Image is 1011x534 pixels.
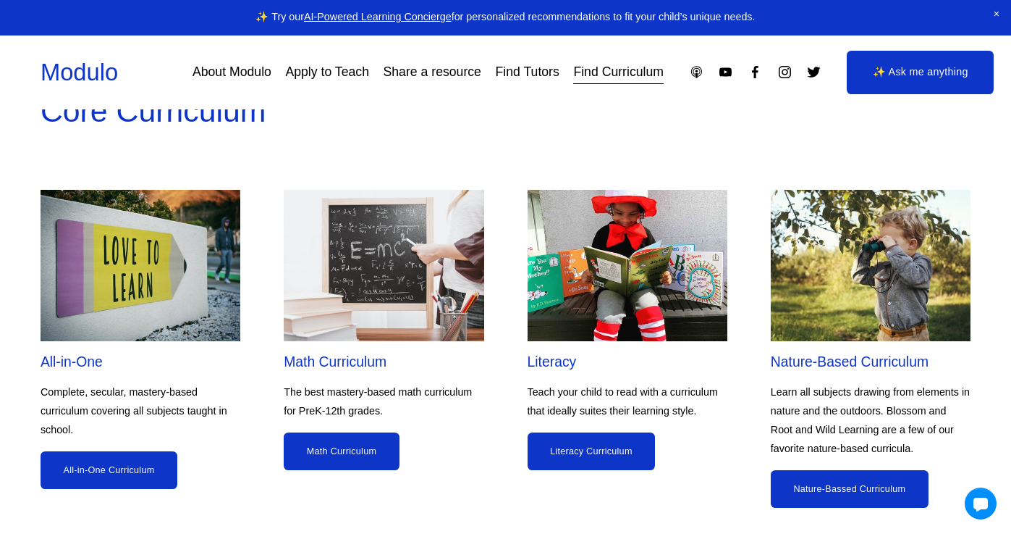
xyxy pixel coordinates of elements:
[689,64,704,80] a: Apple Podcasts
[384,59,481,85] a: Share a resource
[777,64,792,80] a: Instagram
[748,64,763,80] a: Facebook
[41,383,240,439] p: Complete, secular, mastery-based curriculum covering all subjects taught in school.
[304,11,452,22] a: AI-Powered Learning Concierge
[496,59,559,85] a: Find Tutors
[284,383,483,421] p: The best mastery-based math curriculum for PreK-12th grades.
[573,59,664,85] a: Find Curriculum
[285,59,369,85] a: Apply to Teach
[41,190,240,341] img: All-in-One Curriculum
[771,353,970,371] h2: Nature-Based Curriculum
[718,64,733,80] a: YouTube
[528,353,727,371] h2: Literacy
[284,353,483,371] h2: Math Curriculum
[284,433,399,470] a: Math Curriculum
[847,51,994,94] a: ✨ Ask me anything
[41,59,118,85] a: Modulo
[528,383,727,421] p: Teach your child to read with a curriculum that ideally suites their learning style.
[771,383,970,458] p: Learn all subjects drawing from elements in nature and the outdoors. Blossom and Root and Wild Le...
[41,83,970,139] p: Core Curriculum
[193,59,271,85] a: About Modulo
[806,64,821,80] a: Twitter
[771,470,928,508] a: Nature-Bassed Curriculum
[528,433,656,470] a: Literacy Curriculum
[41,353,240,371] h2: All-in-One
[41,451,177,489] a: All-in-One Curriculum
